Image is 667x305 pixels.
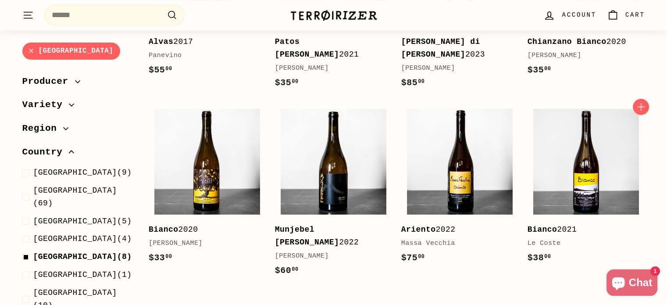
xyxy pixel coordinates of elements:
[22,121,64,136] span: Region
[33,184,135,210] span: (69)
[22,145,69,160] span: Country
[528,225,557,234] b: Bianco
[33,253,117,262] span: [GEOGRAPHIC_DATA]
[401,63,510,74] div: [PERSON_NAME]
[33,288,117,297] span: [GEOGRAPHIC_DATA]
[33,270,117,279] span: [GEOGRAPHIC_DATA]
[33,215,132,228] span: (5)
[22,119,135,143] button: Region
[33,186,117,195] span: [GEOGRAPHIC_DATA]
[528,223,636,236] div: 2021
[401,103,519,274] a: Ariento2022Massa Vecchia
[544,66,551,72] sup: 00
[149,65,172,75] span: $55
[22,72,135,96] button: Producer
[528,37,606,46] b: Chianzano Bianco
[275,223,384,249] div: 2022
[149,36,257,48] div: 2017
[604,269,660,298] inbox-online-store-chat: Shopify online store chat
[275,225,339,247] b: Munjebel [PERSON_NAME]
[528,36,636,48] div: 2020
[418,254,424,260] sup: 00
[22,43,121,60] a: [GEOGRAPHIC_DATA]
[22,143,135,166] button: Country
[33,251,132,264] span: (8)
[562,10,596,20] span: Account
[401,37,480,59] b: [PERSON_NAME] di [PERSON_NAME]
[165,254,172,260] sup: 00
[22,98,69,113] span: Variety
[165,66,172,72] sup: 00
[528,65,551,75] span: $35
[22,96,135,119] button: Variety
[275,36,384,61] div: 2021
[602,2,650,28] a: Cart
[401,238,510,249] div: Massa Vecchia
[33,217,117,226] span: [GEOGRAPHIC_DATA]
[275,103,392,287] a: Munjebel [PERSON_NAME]2022[PERSON_NAME]
[275,63,384,74] div: [PERSON_NAME]
[149,37,173,46] b: Alvas
[33,169,117,177] span: [GEOGRAPHIC_DATA]
[625,10,645,20] span: Cart
[528,50,636,61] div: [PERSON_NAME]
[401,225,436,234] b: Ariento
[528,103,645,274] a: Bianco2021Le Coste
[544,254,551,260] sup: 00
[33,167,132,179] span: (9)
[33,233,132,246] span: (4)
[33,269,132,281] span: (1)
[275,78,299,88] span: $35
[149,238,257,249] div: [PERSON_NAME]
[149,223,257,236] div: 2020
[22,74,75,89] span: Producer
[538,2,601,28] a: Account
[149,253,172,263] span: $33
[528,238,636,249] div: Le Coste
[401,223,510,236] div: 2022
[292,79,298,85] sup: 00
[149,50,257,61] div: Panevino
[149,225,178,234] b: Bianco
[275,251,384,262] div: [PERSON_NAME]
[149,103,266,274] a: Bianco2020[PERSON_NAME]
[401,78,425,88] span: $85
[401,253,425,263] span: $75
[275,266,299,276] span: $60
[292,266,298,273] sup: 00
[528,253,551,263] span: $38
[33,235,117,244] span: [GEOGRAPHIC_DATA]
[275,37,339,59] b: Patos [PERSON_NAME]
[418,79,424,85] sup: 00
[401,36,510,61] div: 2023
